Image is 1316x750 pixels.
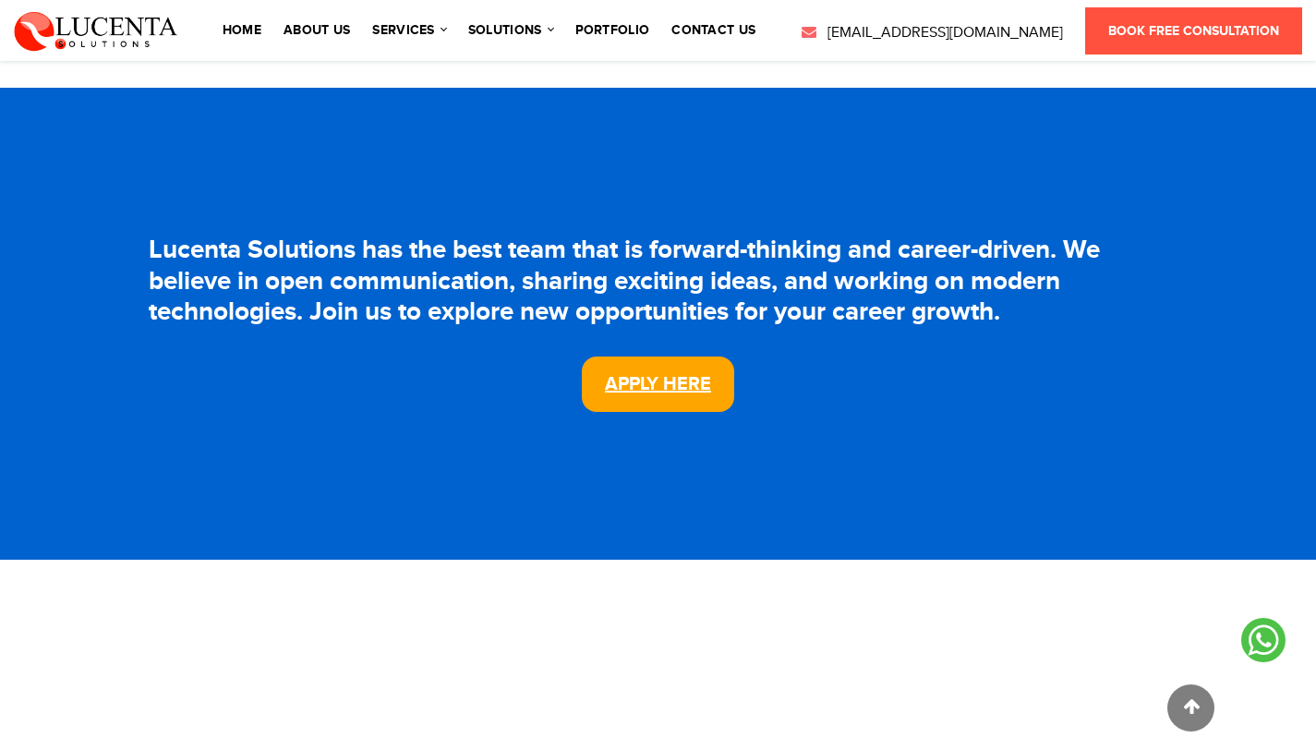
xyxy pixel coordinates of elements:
[582,357,734,412] a: Apply Here
[223,24,261,37] a: Home
[1085,7,1302,54] a: Book Free Consultation
[468,24,553,37] a: solutions
[1108,23,1279,39] span: Book Free Consultation
[575,24,650,37] a: portfolio
[284,24,350,37] a: About Us
[671,24,755,37] a: contact us
[14,9,178,52] img: Lucenta Solutions
[372,24,445,37] a: services
[800,22,1063,44] a: [EMAIL_ADDRESS][DOMAIN_NAME]
[149,236,1168,329] h3: Lucenta Solutions has the best team that is forward-thinking and career-driven. We believe in ope...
